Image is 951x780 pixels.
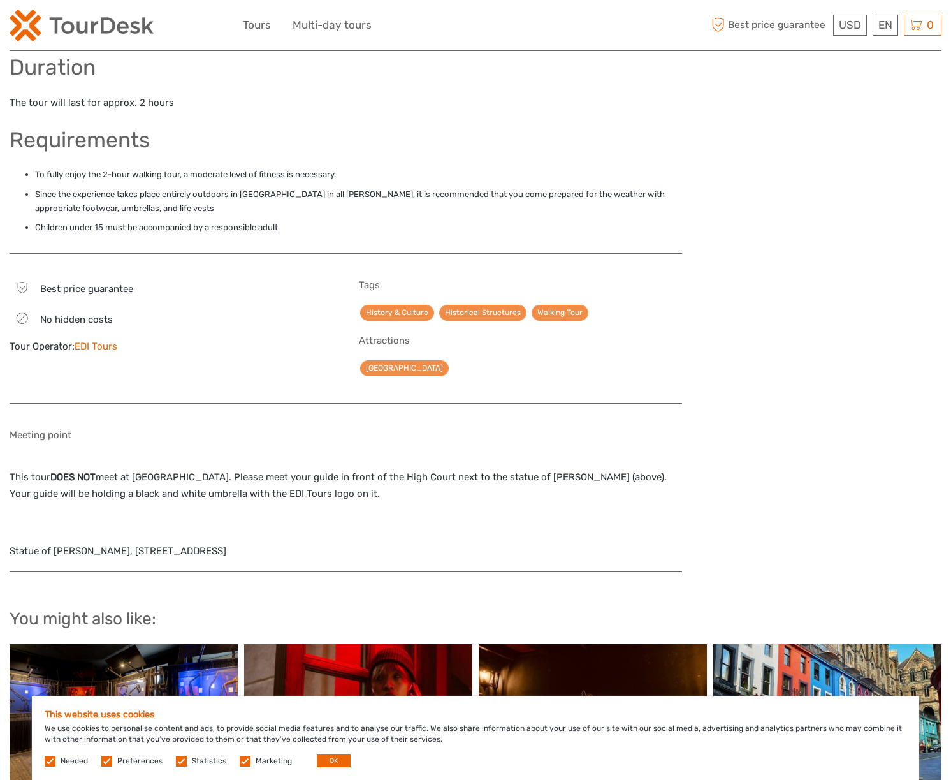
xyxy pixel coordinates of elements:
[317,754,351,767] button: OK
[147,20,162,35] button: Open LiveChat chat widget
[10,54,682,80] h1: Duration
[10,429,682,441] h5: Meeting point
[117,756,163,767] label: Preferences
[10,10,154,41] img: 2254-3441b4b5-4e5f-4d00-b396-31f1d84a6ebf_logo_small.png
[10,95,682,112] p: The tour will last for approx. 2 hours
[61,756,88,767] label: Needed
[35,168,682,182] li: To fully enjoy the 2-hour walking tour, a moderate level of fitness is necessary.
[10,429,682,559] div: Statue of [PERSON_NAME], [STREET_ADDRESS]
[925,18,936,31] span: 0
[709,15,831,36] span: Best price guarantee
[293,16,372,34] a: Multi-day tours
[35,221,682,235] li: Children under 15 must be accompanied by a responsible adult
[10,469,682,502] p: This tour meet at [GEOGRAPHIC_DATA]. Please meet your guide in front of the High Court next to th...
[40,283,133,295] span: Best price guarantee
[256,756,292,767] label: Marketing
[10,127,682,153] h1: Requirements
[359,279,681,291] h5: Tags
[439,305,526,321] a: Historical Structures
[243,16,271,34] a: Tours
[35,188,682,216] li: Since the experience takes place entirely outdoors in [GEOGRAPHIC_DATA] in all [PERSON_NAME], it ...
[18,22,144,33] p: We're away right now. Please check back later!
[40,314,113,325] span: No hidden costs
[873,15,898,36] div: EN
[50,471,96,483] strong: DOES NOT
[360,360,449,376] a: [GEOGRAPHIC_DATA]
[359,335,681,346] h5: Attractions
[75,341,117,352] a: EDI Tours
[10,609,941,629] h2: You might also like:
[360,305,434,321] a: History & Culture
[839,18,861,31] span: USD
[10,340,332,353] div: Tour Operator:
[45,709,906,720] h5: This website uses cookies
[532,305,588,321] a: Walking Tour
[192,756,226,767] label: Statistics
[32,696,919,780] div: We use cookies to personalise content and ads, to provide social media features and to analyse ou...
